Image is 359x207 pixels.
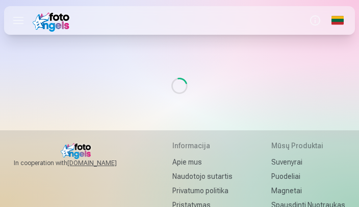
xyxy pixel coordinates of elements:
[271,155,345,169] a: Suvenyrai
[326,6,349,35] a: Global
[172,141,240,151] h5: Informacija
[271,183,345,198] a: Magnetai
[304,6,326,35] button: Info
[67,159,141,167] a: [DOMAIN_NAME]
[172,183,240,198] a: Privatumo politika
[14,159,141,167] span: In cooperation with
[271,141,345,151] h5: Mūsų produktai
[172,169,240,183] a: Naudotojo sutartis
[172,155,240,169] a: Apie mus
[271,169,345,183] a: Puodeliai
[33,9,73,32] img: /fa2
